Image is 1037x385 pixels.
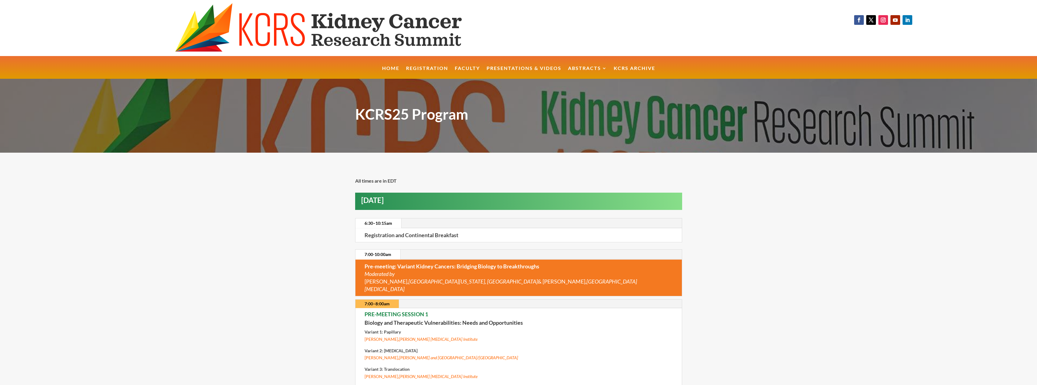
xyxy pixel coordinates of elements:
[361,197,682,207] h2: [DATE]
[365,311,428,317] strong: PRE-MEETING SESSION 1
[365,270,395,277] em: Moderated by
[355,103,682,128] h1: KCRS25 Program
[365,263,673,293] p: [PERSON_NAME], & [PERSON_NAME],
[399,337,477,342] em: [PERSON_NAME] [MEDICAL_DATA] Institute
[365,232,458,238] strong: Registration and Continental Breakfast
[355,300,399,308] a: 7:00–8:00am
[455,66,480,79] a: Faculty
[365,348,418,353] strong: Variant 2: [MEDICAL_DATA]
[614,66,655,79] a: KCRS Archive
[382,66,399,79] a: Home
[866,15,876,25] a: Follow on X
[399,374,477,379] em: [PERSON_NAME] [MEDICAL_DATA] Institute
[487,66,561,79] a: Presentations & Videos
[355,218,401,228] a: 6:30–10:15am
[355,177,682,184] p: All times are in EDT
[399,355,518,360] em: [PERSON_NAME] and [GEOGRAPHIC_DATA]/[GEOGRAPHIC_DATA]
[903,15,912,25] a: Follow on LinkedIn
[355,250,400,259] a: 7:00-10:00am
[365,337,477,342] span: [PERSON_NAME],
[890,15,900,25] a: Follow on Youtube
[878,15,888,25] a: Follow on Instagram
[408,278,538,285] em: [GEOGRAPHIC_DATA][US_STATE], [GEOGRAPHIC_DATA]
[175,3,497,53] img: KCRS generic logo wide
[406,66,448,79] a: Registration
[568,66,607,79] a: Abstracts
[854,15,864,25] a: Follow on Facebook
[365,263,539,270] strong: Pre-meeting: Variant Kidney Cancers: Bridging Biology to Breakthroughs
[365,355,518,360] span: [PERSON_NAME],
[365,319,523,326] strong: Biology and Therapeutic Vulnerabilities: Needs and Opportunities
[365,374,477,379] span: [PERSON_NAME],
[365,367,410,372] strong: Variant 3: Translocation
[365,329,401,334] strong: Variant 1: Papillary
